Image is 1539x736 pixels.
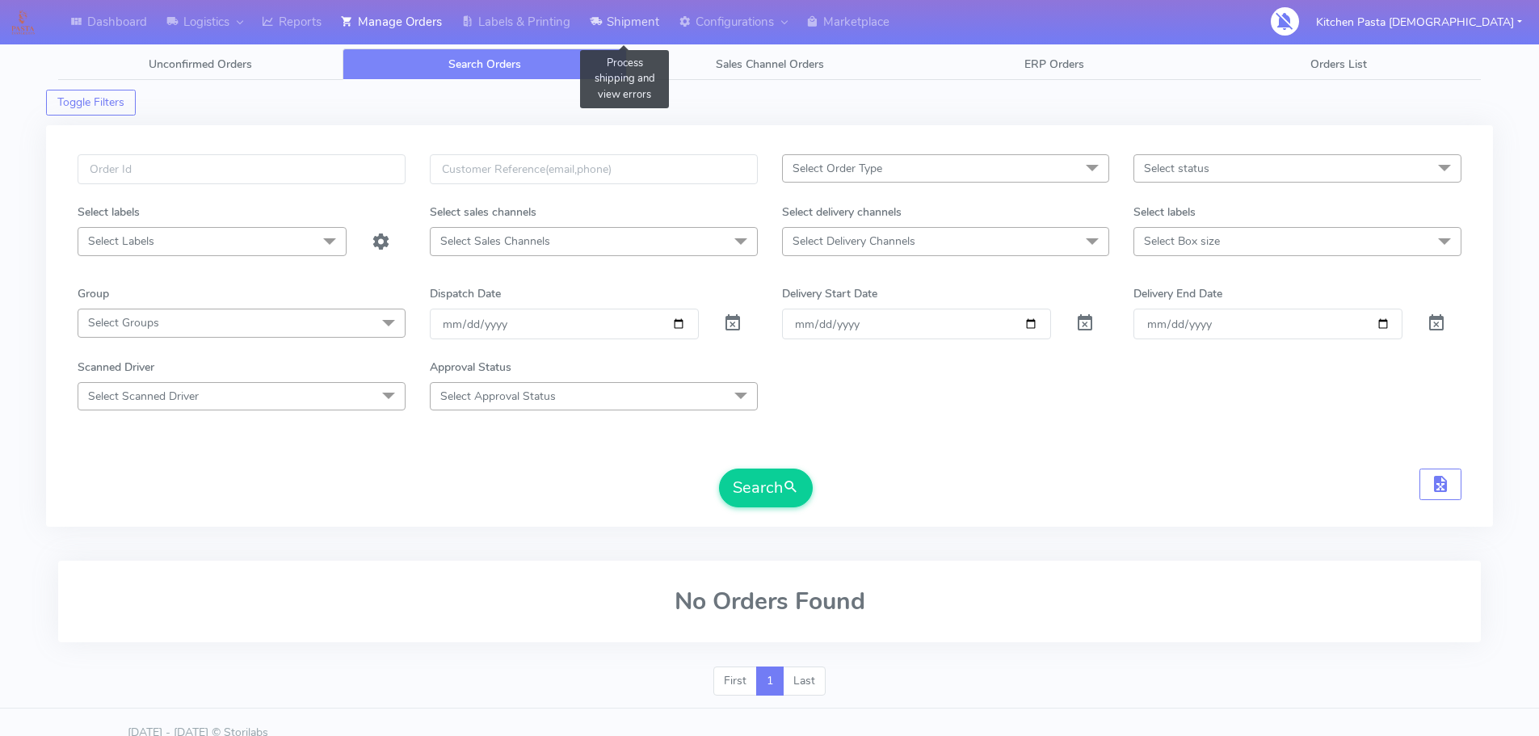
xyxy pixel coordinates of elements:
h2: No Orders Found [78,588,1461,615]
button: Toggle Filters [46,90,136,116]
button: Kitchen Pasta [DEMOGRAPHIC_DATA] [1304,6,1534,39]
span: Select Sales Channels [440,233,550,249]
span: Select Groups [88,315,159,330]
label: Select delivery channels [782,204,902,221]
span: Select Delivery Channels [793,233,915,249]
a: 1 [756,667,784,696]
label: Dispatch Date [430,285,501,302]
label: Select sales channels [430,204,536,221]
ul: Tabs [58,48,1481,80]
span: Select Labels [88,233,154,249]
label: Delivery Start Date [782,285,877,302]
span: Select Scanned Driver [88,389,199,404]
label: Approval Status [430,359,511,376]
button: Search [719,469,813,507]
span: Select status [1144,161,1209,176]
span: Orders List [1310,57,1367,72]
span: Sales Channel Orders [716,57,824,72]
label: Group [78,285,109,302]
label: Delivery End Date [1133,285,1222,302]
span: Search Orders [448,57,521,72]
span: ERP Orders [1024,57,1084,72]
span: Unconfirmed Orders [149,57,252,72]
span: Select Approval Status [440,389,556,404]
label: Select labels [78,204,140,221]
input: Order Id [78,154,406,184]
label: Scanned Driver [78,359,154,376]
input: Customer Reference(email,phone) [430,154,758,184]
span: Select Box size [1144,233,1220,249]
span: Select Order Type [793,161,882,176]
label: Select labels [1133,204,1196,221]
